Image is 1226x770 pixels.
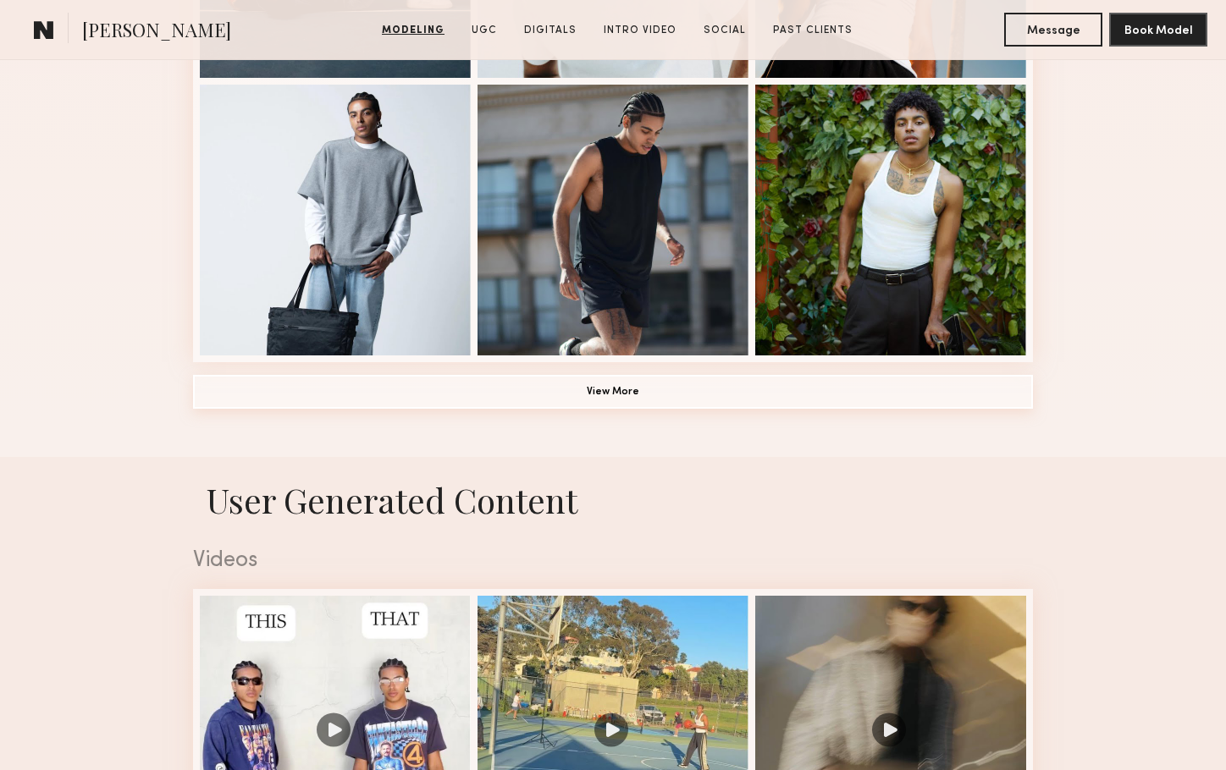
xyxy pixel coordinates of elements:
[766,23,859,38] a: Past Clients
[375,23,451,38] a: Modeling
[465,23,504,38] a: UGC
[193,550,1033,572] div: Videos
[1109,13,1207,47] button: Book Model
[697,23,753,38] a: Social
[82,17,231,47] span: [PERSON_NAME]
[517,23,583,38] a: Digitals
[597,23,683,38] a: Intro Video
[193,375,1033,409] button: View More
[1109,22,1207,36] a: Book Model
[1004,13,1102,47] button: Message
[179,477,1047,522] h1: User Generated Content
